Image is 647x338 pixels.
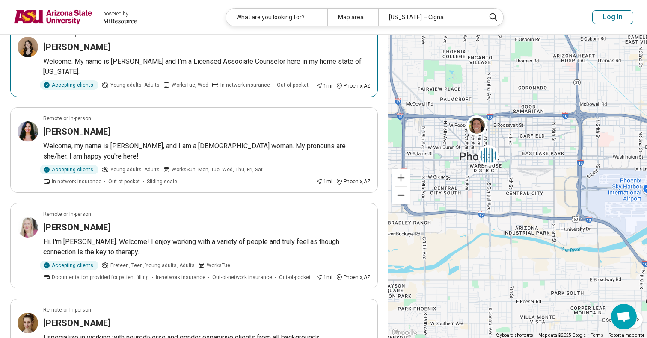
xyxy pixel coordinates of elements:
div: Accepting clients [40,261,98,270]
div: 1 mi [316,273,332,281]
a: Arizona State Universitypowered by [14,7,137,27]
img: Arizona State University [14,7,92,27]
button: Log In [592,10,633,24]
a: Report a map error [608,333,644,338]
h3: [PERSON_NAME] [43,221,110,233]
span: Young adults, Adults [110,81,160,89]
span: Works Tue [207,262,230,269]
span: Documentation provided for patient filling [52,273,149,281]
div: Accepting clients [40,80,98,90]
p: Remote or In-person [43,306,91,314]
div: powered by [103,10,137,18]
h3: [PERSON_NAME] [43,126,110,138]
p: Remote or In-person [43,210,91,218]
button: Zoom in [392,169,410,186]
span: In-network insurance [52,178,101,185]
div: Map area [327,9,378,26]
span: Out-of-network insurance [212,273,272,281]
div: 1 mi [316,178,332,185]
span: Works Sun, Mon, Tue, Wed, Thu, Fri, Sat [172,166,263,173]
span: Out-of-pocket [277,81,309,89]
p: Welcome, my name is [PERSON_NAME], and I am a [DEMOGRAPHIC_DATA] woman. My pronouns are she/her. ... [43,141,371,162]
p: Remote or In-person [43,115,91,122]
p: Welcome. My name is [PERSON_NAME] and I'm a Licensed Associate Counselor here in my home state of... [43,56,371,77]
div: What are you looking for? [226,9,327,26]
span: Preteen, Teen, Young adults, Adults [110,262,195,269]
div: Open chat [611,304,637,329]
div: Phoenix , AZ [336,273,371,281]
div: Phoenix , AZ [336,82,371,90]
div: 1 mi [316,82,332,90]
button: Zoom out [392,187,410,204]
h3: [PERSON_NAME] [43,41,110,53]
span: Young adults, Adults [110,166,160,173]
h3: [PERSON_NAME] [43,317,110,329]
span: Works Tue, Wed [172,81,208,89]
div: Accepting clients [40,165,98,174]
span: In-network insurance [220,81,270,89]
a: Terms (opens in new tab) [591,333,603,338]
span: Map data ©2025 Google [538,333,586,338]
div: Phoenix , AZ [336,178,371,185]
span: Out-of-pocket [279,273,311,281]
span: Out-of-pocket [108,178,140,185]
span: In-network insurance [156,273,205,281]
p: Hi, I'm [PERSON_NAME]. Welcome! I enjoy working with a variety of people and truly feel as though... [43,237,371,257]
div: [US_STATE] – Cigna [378,9,480,26]
span: Sliding scale [147,178,177,185]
